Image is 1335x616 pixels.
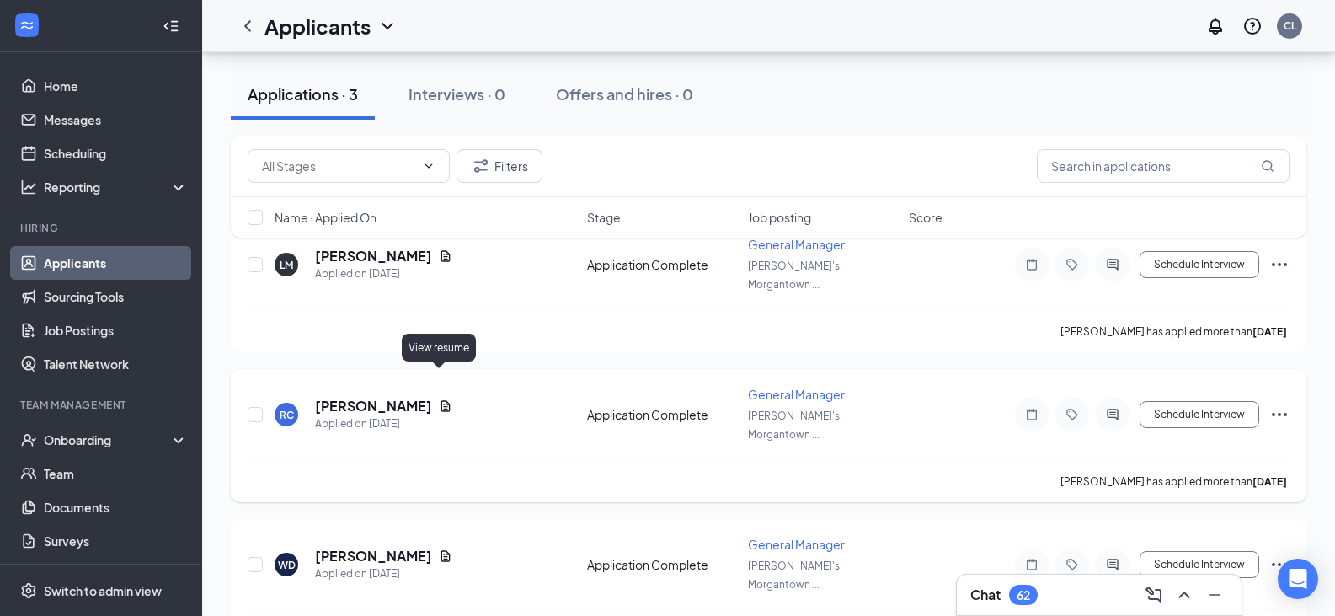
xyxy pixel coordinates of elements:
[275,209,376,226] span: Name · Applied On
[44,490,188,524] a: Documents
[1140,401,1259,428] button: Schedule Interview
[1269,404,1290,425] svg: Ellipses
[315,547,432,565] h5: [PERSON_NAME]
[1062,558,1082,571] svg: Tag
[44,246,188,280] a: Applicants
[1205,16,1226,36] svg: Notifications
[20,582,37,599] svg: Settings
[587,256,738,273] div: Application Complete
[439,249,452,263] svg: Document
[587,406,738,423] div: Application Complete
[315,247,432,265] h5: [PERSON_NAME]
[315,397,432,415] h5: [PERSON_NAME]
[315,415,452,432] div: Applied on [DATE]
[20,398,184,412] div: Team Management
[1103,258,1123,271] svg: ActiveChat
[748,537,845,552] span: General Manager
[1140,581,1167,608] button: ComposeMessage
[422,159,435,173] svg: ChevronDown
[1252,475,1287,488] b: [DATE]
[1201,581,1228,608] button: Minimize
[1284,19,1296,33] div: CL
[44,582,162,599] div: Switch to admin view
[44,431,174,448] div: Onboarding
[909,209,943,226] span: Score
[748,209,811,226] span: Job posting
[1261,159,1274,173] svg: MagnifyingGlass
[280,408,294,422] div: RC
[1060,474,1290,489] p: [PERSON_NAME] has applied more than .
[1062,258,1082,271] svg: Tag
[1103,408,1123,421] svg: ActiveChat
[1278,559,1318,599] div: Open Intercom Messenger
[457,149,542,183] button: Filter Filters
[20,431,37,448] svg: UserCheck
[1060,324,1290,339] p: [PERSON_NAME] has applied more than .
[439,549,452,563] svg: Document
[1242,16,1263,36] svg: QuestionInfo
[248,83,358,104] div: Applications · 3
[748,560,840,591] span: [PERSON_NAME]'s Morgantown ...
[1062,408,1082,421] svg: Tag
[44,69,188,103] a: Home
[1140,551,1259,578] button: Schedule Interview
[1037,149,1290,183] input: Search in applications
[44,179,189,196] div: Reporting
[44,137,188,170] a: Scheduling
[748,260,840,291] span: [PERSON_NAME]'s Morgantown ...
[1204,585,1225,605] svg: Minimize
[44,313,188,347] a: Job Postings
[402,334,476,362] div: View resume
[409,83,505,104] div: Interviews · 0
[970,586,1001,604] h3: Chat
[1144,585,1164,605] svg: ComposeMessage
[1174,585,1194,605] svg: ChevronUp
[44,103,188,137] a: Messages
[44,347,188,381] a: Talent Network
[44,280,188,313] a: Sourcing Tools
[238,16,258,36] svg: ChevronLeft
[587,209,621,226] span: Stage
[439,399,452,413] svg: Document
[20,179,37,196] svg: Analysis
[1017,588,1030,603] div: 62
[278,558,296,572] div: WD
[264,12,371,40] h1: Applicants
[587,556,738,573] div: Application Complete
[471,156,491,176] svg: Filter
[19,17,35,34] svg: WorkstreamLogo
[20,221,184,235] div: Hiring
[1171,581,1198,608] button: ChevronUp
[1140,251,1259,278] button: Schedule Interview
[377,16,398,36] svg: ChevronDown
[315,265,452,282] div: Applied on [DATE]
[1269,554,1290,575] svg: Ellipses
[748,387,845,402] span: General Manager
[1022,408,1042,421] svg: Note
[1252,325,1287,338] b: [DATE]
[280,258,293,272] div: LM
[748,410,840,441] span: [PERSON_NAME]'s Morgantown ...
[163,18,179,35] svg: Collapse
[1022,258,1042,271] svg: Note
[1103,558,1123,571] svg: ActiveChat
[315,565,452,582] div: Applied on [DATE]
[44,524,188,558] a: Surveys
[44,457,188,490] a: Team
[262,157,415,175] input: All Stages
[556,83,693,104] div: Offers and hires · 0
[1269,254,1290,275] svg: Ellipses
[1022,558,1042,571] svg: Note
